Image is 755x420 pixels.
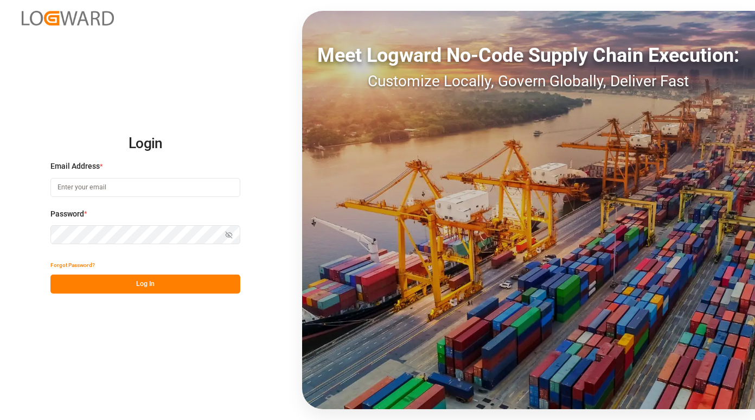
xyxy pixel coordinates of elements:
button: Log In [50,275,240,294]
input: Enter your email [50,178,240,197]
button: Forgot Password? [50,256,95,275]
h2: Login [50,126,240,161]
span: Email Address [50,161,100,172]
img: Logward_new_orange.png [22,11,114,26]
div: Meet Logward No-Code Supply Chain Execution: [302,41,755,70]
div: Customize Locally, Govern Globally, Deliver Fast [302,70,755,93]
span: Password [50,208,84,220]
